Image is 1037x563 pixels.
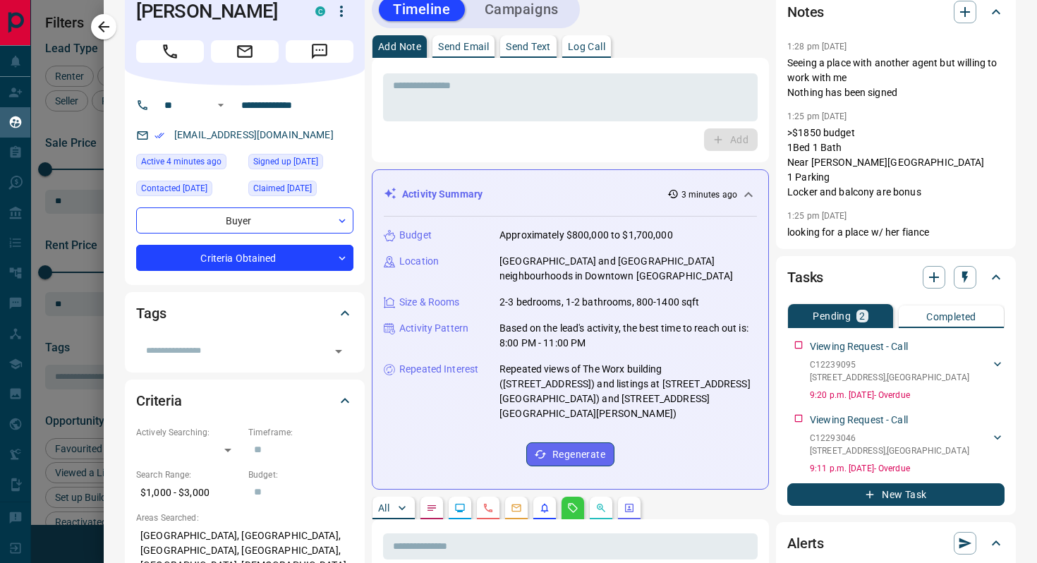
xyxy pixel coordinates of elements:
p: Viewing Request - Call [810,339,908,354]
p: All [378,503,389,513]
p: Repeated views of The Worx building ([STREET_ADDRESS]) and listings at [STREET_ADDRESS][GEOGRAPHI... [499,362,757,421]
p: [STREET_ADDRESS] , [GEOGRAPHIC_DATA] [810,444,969,457]
button: Regenerate [526,442,614,466]
p: $1,000 - $3,000 [136,481,241,504]
p: [GEOGRAPHIC_DATA] and [GEOGRAPHIC_DATA] neighbourhoods in Downtown [GEOGRAPHIC_DATA] [499,254,757,284]
p: 1:25 pm [DATE] [787,211,847,221]
svg: Requests [567,502,578,514]
div: Buyer [136,207,353,234]
span: Signed up [DATE] [253,155,318,169]
p: 1:25 pm [DATE] [787,111,847,121]
p: C12239095 [810,358,969,371]
span: Message [286,40,353,63]
svg: Email Verified [154,131,164,140]
svg: Emails [511,502,522,514]
p: Viewing Request - Call [810,413,908,428]
div: Tue Aug 19 2025 [136,154,241,174]
p: Completed [926,312,976,322]
div: Alerts [787,526,1005,560]
p: 2-3 bedrooms, 1-2 bathrooms, 800-1400 sqft [499,295,700,310]
svg: Opportunities [595,502,607,514]
p: Send Text [506,42,551,52]
h2: Tags [136,302,166,325]
p: Approximately $800,000 to $1,700,000 [499,228,673,243]
div: Tasks [787,260,1005,294]
h2: Criteria [136,389,182,412]
div: Mon Aug 09 2021 [248,154,353,174]
button: Open [212,97,229,114]
svg: Calls [483,502,494,514]
div: Tags [136,296,353,330]
p: Location [399,254,439,269]
a: [EMAIL_ADDRESS][DOMAIN_NAME] [174,129,334,140]
h2: Tasks [787,266,823,289]
p: Seeing a place with another agent but willing to work with me Nothing has been signed [787,56,1005,100]
svg: Notes [426,502,437,514]
p: 1:28 pm [DATE] [787,42,847,52]
p: Areas Searched: [136,511,353,524]
p: Repeated Interest [399,362,478,377]
p: 3 minutes ago [681,188,737,201]
p: C12293046 [810,432,969,444]
div: Criteria Obtained [136,245,353,271]
span: Active 4 minutes ago [141,155,222,169]
svg: Agent Actions [624,502,635,514]
div: Sat Jul 19 2025 [248,181,353,200]
p: Search Range: [136,468,241,481]
div: C12239095[STREET_ADDRESS],[GEOGRAPHIC_DATA] [810,356,1005,387]
span: Contacted [DATE] [141,181,207,195]
p: 2 [859,311,865,321]
p: Actively Searching: [136,426,241,439]
p: >$1850 budget 1Bed 1 Bath Near [PERSON_NAME][GEOGRAPHIC_DATA] 1 Parking Locker and balcony are bonus [787,126,1005,200]
h2: Notes [787,1,824,23]
div: C12293046[STREET_ADDRESS],[GEOGRAPHIC_DATA] [810,429,1005,460]
div: Sun Jul 20 2025 [136,181,241,200]
div: Activity Summary3 minutes ago [384,181,757,207]
p: Activity Summary [402,187,483,202]
p: Log Call [568,42,605,52]
p: Send Email [438,42,489,52]
p: Pending [813,311,851,321]
p: Budget [399,228,432,243]
p: looking for a place w/ her fiance [787,225,1005,240]
p: 9:11 p.m. [DATE] - Overdue [810,462,1005,475]
svg: Listing Alerts [539,502,550,514]
p: 9:20 p.m. [DATE] - Overdue [810,389,1005,401]
p: Timeframe: [248,426,353,439]
span: Call [136,40,204,63]
button: New Task [787,483,1005,506]
h2: Alerts [787,532,824,555]
p: Activity Pattern [399,321,468,336]
p: Based on the lead's activity, the best time to reach out is: 8:00 PM - 11:00 PM [499,321,757,351]
button: Open [329,341,348,361]
p: Add Note [378,42,421,52]
p: Size & Rooms [399,295,460,310]
span: Email [211,40,279,63]
span: Claimed [DATE] [253,181,312,195]
div: Criteria [136,384,353,418]
svg: Lead Browsing Activity [454,502,466,514]
p: [STREET_ADDRESS] , [GEOGRAPHIC_DATA] [810,371,969,384]
p: Budget: [248,468,353,481]
div: condos.ca [315,6,325,16]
